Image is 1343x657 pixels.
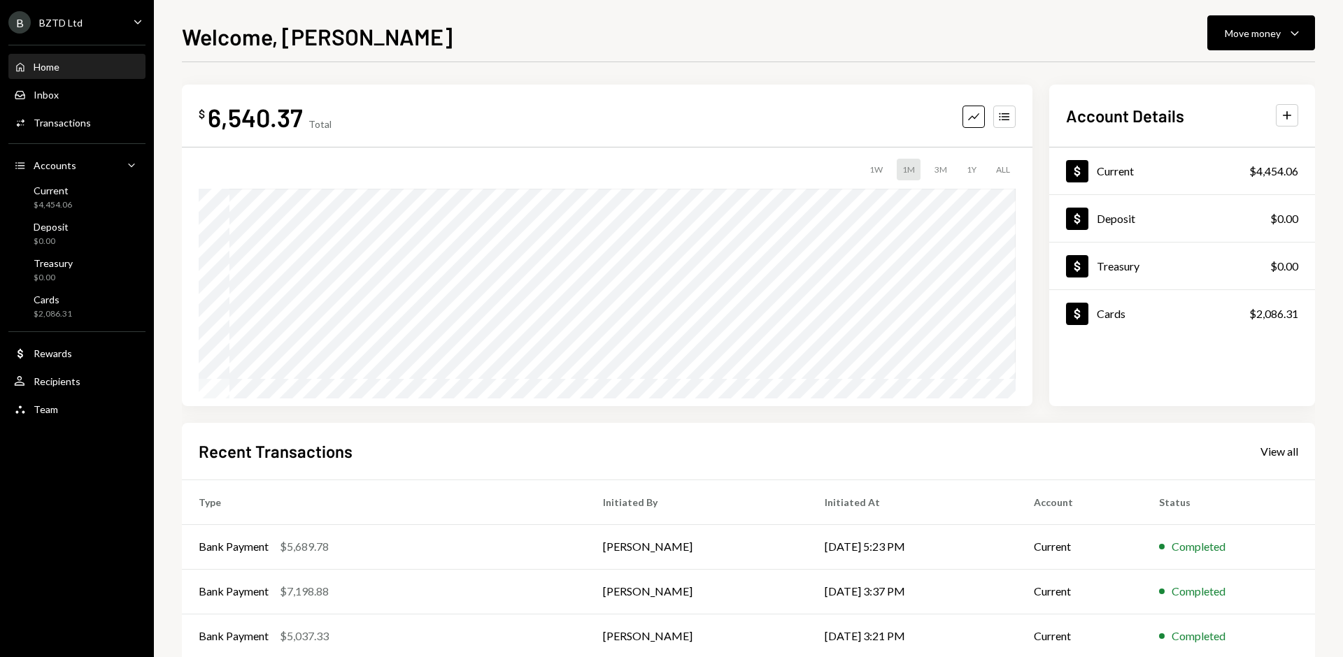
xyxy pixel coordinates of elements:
[34,347,72,359] div: Rewards
[1249,305,1298,322] div: $2,086.31
[199,538,269,555] div: Bank Payment
[8,340,145,366] a: Rewards
[34,185,72,196] div: Current
[34,89,59,101] div: Inbox
[1017,524,1142,569] td: Current
[199,628,269,644] div: Bank Payment
[8,152,145,178] a: Accounts
[961,159,982,180] div: 1Y
[1260,443,1298,459] a: View all
[280,583,329,600] div: $7,198.88
[8,217,145,250] a: Deposit$0.00
[1097,307,1125,320] div: Cards
[39,17,83,29] div: BZTD Ltd
[1249,163,1298,180] div: $4,454.06
[864,159,888,180] div: 1W
[34,403,58,415] div: Team
[1017,479,1142,524] th: Account
[1207,15,1315,50] button: Move money
[808,569,1016,614] td: [DATE] 3:37 PM
[1097,164,1134,178] div: Current
[182,479,586,524] th: Type
[8,11,31,34] div: B
[208,101,303,133] div: 6,540.37
[8,253,145,287] a: Treasury$0.00
[1049,243,1315,289] a: Treasury$0.00
[8,180,145,214] a: Current$4,454.06
[586,569,808,614] td: [PERSON_NAME]
[1097,212,1135,225] div: Deposit
[8,110,145,135] a: Transactions
[34,308,72,320] div: $2,086.31
[1049,195,1315,242] a: Deposit$0.00
[1172,628,1225,644] div: Completed
[8,54,145,79] a: Home
[34,159,76,171] div: Accounts
[8,82,145,107] a: Inbox
[199,440,353,463] h2: Recent Transactions
[280,538,329,555] div: $5,689.78
[1260,445,1298,459] div: View all
[34,257,73,269] div: Treasury
[34,375,80,387] div: Recipients
[1172,538,1225,555] div: Completed
[280,628,329,644] div: $5,037.33
[34,61,59,73] div: Home
[586,479,808,524] th: Initiated By
[1225,26,1281,41] div: Move money
[8,289,145,323] a: Cards$2,086.31
[1172,583,1225,600] div: Completed
[1049,147,1315,194] a: Current$4,454.06
[1142,479,1315,524] th: Status
[808,524,1016,569] td: [DATE] 5:23 PM
[308,118,332,130] div: Total
[34,294,72,305] div: Cards
[1017,569,1142,614] td: Current
[182,22,453,50] h1: Welcome, [PERSON_NAME]
[1270,258,1298,275] div: $0.00
[34,117,91,129] div: Transactions
[8,368,145,394] a: Recipients
[8,396,145,421] a: Team
[990,159,1016,180] div: ALL
[808,479,1016,524] th: Initiated At
[897,159,921,180] div: 1M
[1097,259,1139,273] div: Treasury
[929,159,953,180] div: 3M
[199,583,269,600] div: Bank Payment
[34,272,73,284] div: $0.00
[586,524,808,569] td: [PERSON_NAME]
[199,107,205,121] div: $
[1270,210,1298,227] div: $0.00
[1066,104,1184,127] h2: Account Details
[34,221,69,233] div: Deposit
[34,199,72,211] div: $4,454.06
[34,236,69,247] div: $0.00
[1049,290,1315,337] a: Cards$2,086.31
